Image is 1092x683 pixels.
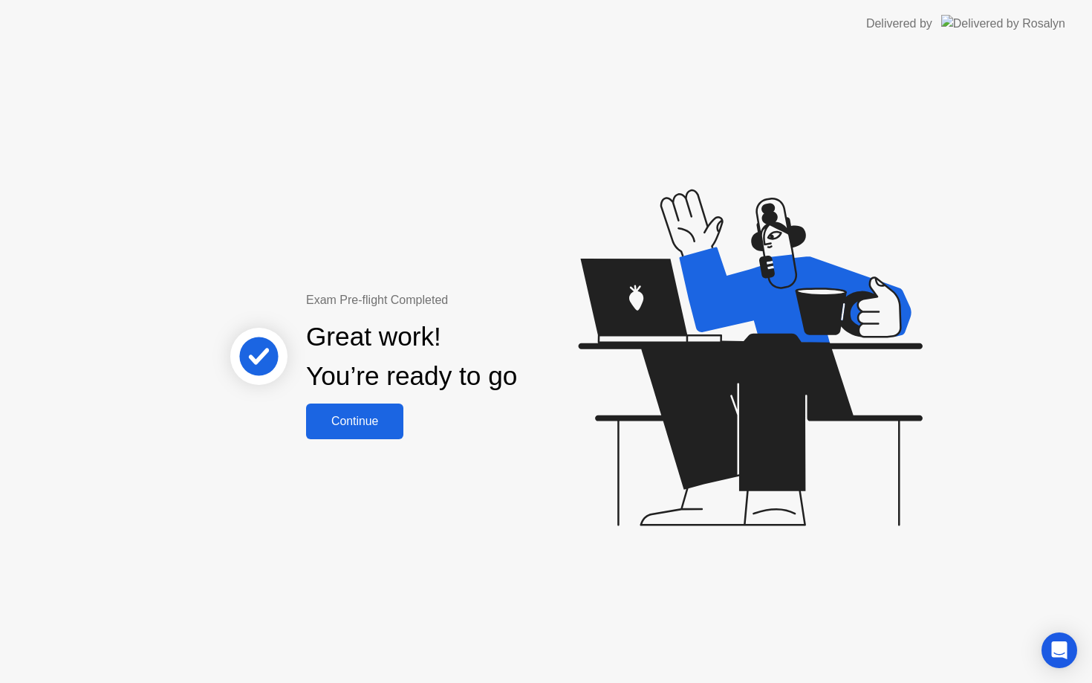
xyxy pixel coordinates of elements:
[1041,632,1077,668] div: Open Intercom Messenger
[311,415,399,428] div: Continue
[306,317,517,396] div: Great work! You’re ready to go
[866,15,932,33] div: Delivered by
[306,404,403,439] button: Continue
[306,291,613,309] div: Exam Pre-flight Completed
[941,15,1065,32] img: Delivered by Rosalyn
